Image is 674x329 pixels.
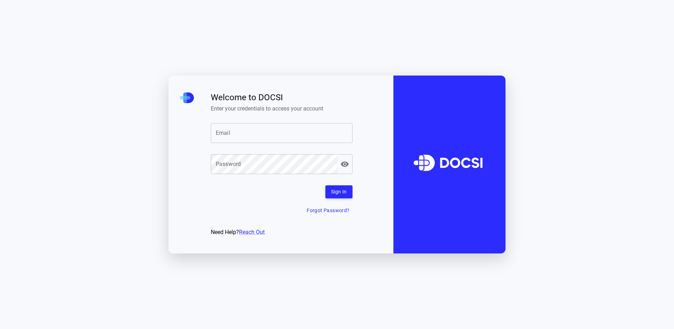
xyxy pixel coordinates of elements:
img: DOCSI Mini Logo [180,92,194,103]
span: Welcome to DOCSI [211,92,353,102]
button: Forgot Password? [304,204,352,217]
span: Enter your credentials to access your account [211,105,353,112]
a: Reach Out [239,229,265,235]
img: DOCSI Logo [407,137,491,191]
button: Sign In [325,185,353,198]
div: Need Help? [211,228,353,237]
